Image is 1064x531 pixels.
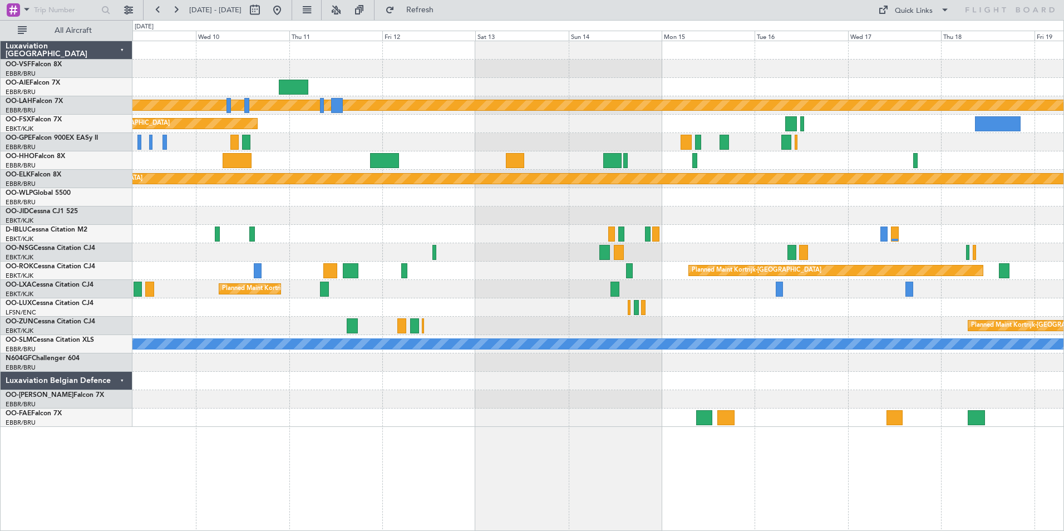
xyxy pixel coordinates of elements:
span: OO-GPE [6,135,32,141]
div: Sun 14 [569,31,662,41]
a: OO-FAEFalcon 7X [6,410,62,417]
a: OO-LAHFalcon 7X [6,98,63,105]
a: EBKT/KJK [6,125,33,133]
span: OO-FSX [6,116,31,123]
div: Thu 18 [941,31,1034,41]
div: Quick Links [895,6,933,17]
a: OO-ELKFalcon 8X [6,171,61,178]
a: EBBR/BRU [6,143,36,151]
a: EBBR/BRU [6,180,36,188]
a: OO-[PERSON_NAME]Falcon 7X [6,392,104,399]
span: Refresh [397,6,444,14]
div: Tue 16 [755,31,848,41]
a: OO-ROKCessna Citation CJ4 [6,263,95,270]
a: OO-VSFFalcon 8X [6,61,62,68]
span: OO-LUX [6,300,32,307]
a: OO-JIDCessna CJ1 525 [6,208,78,215]
span: OO-ZUN [6,318,33,325]
div: Mon 15 [662,31,755,41]
span: [DATE] - [DATE] [189,5,242,15]
span: OO-WLP [6,190,33,196]
div: Wed 10 [196,31,289,41]
div: [DATE] [135,22,154,32]
div: Tue 9 [103,31,196,41]
button: All Aircraft [12,22,121,40]
a: EBKT/KJK [6,253,33,262]
span: All Aircraft [29,27,117,35]
a: N604GFChallenger 604 [6,355,80,362]
div: Fri 12 [382,31,475,41]
a: EBBR/BRU [6,161,36,170]
a: EBBR/BRU [6,106,36,115]
a: EBBR/BRU [6,198,36,206]
span: OO-LXA [6,282,32,288]
a: EBBR/BRU [6,400,36,409]
a: EBBR/BRU [6,419,36,427]
span: OO-NSG [6,245,33,252]
a: OO-HHOFalcon 8X [6,153,65,160]
a: LFSN/ENC [6,308,36,317]
a: OO-SLMCessna Citation XLS [6,337,94,343]
span: OO-[PERSON_NAME] [6,392,73,399]
a: EBKT/KJK [6,290,33,298]
a: EBKT/KJK [6,272,33,280]
button: Refresh [380,1,447,19]
span: OO-AIE [6,80,29,86]
a: OO-GPEFalcon 900EX EASy II [6,135,98,141]
a: EBKT/KJK [6,327,33,335]
a: EBBR/BRU [6,345,36,353]
a: OO-LUXCessna Citation CJ4 [6,300,93,307]
a: OO-WLPGlobal 5500 [6,190,71,196]
div: Sat 13 [475,31,568,41]
span: OO-LAH [6,98,32,105]
div: Thu 11 [289,31,382,41]
a: OO-AIEFalcon 7X [6,80,60,86]
span: OO-JID [6,208,29,215]
a: EBBR/BRU [6,363,36,372]
a: OO-LXACessna Citation CJ4 [6,282,93,288]
a: EBKT/KJK [6,235,33,243]
span: N604GF [6,355,32,362]
a: EBKT/KJK [6,217,33,225]
a: OO-FSXFalcon 7X [6,116,62,123]
div: Planned Maint Kortrijk-[GEOGRAPHIC_DATA] [222,281,352,297]
span: OO-HHO [6,153,35,160]
input: Trip Number [34,2,98,18]
span: OO-ELK [6,171,31,178]
a: OO-ZUNCessna Citation CJ4 [6,318,95,325]
span: OO-ROK [6,263,33,270]
span: OO-FAE [6,410,31,417]
a: EBBR/BRU [6,88,36,96]
div: Wed 17 [848,31,941,41]
a: EBBR/BRU [6,70,36,78]
span: D-IBLU [6,227,27,233]
button: Quick Links [873,1,955,19]
a: OO-NSGCessna Citation CJ4 [6,245,95,252]
span: OO-SLM [6,337,32,343]
span: OO-VSF [6,61,31,68]
a: D-IBLUCessna Citation M2 [6,227,87,233]
div: Planned Maint Kortrijk-[GEOGRAPHIC_DATA] [692,262,821,279]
